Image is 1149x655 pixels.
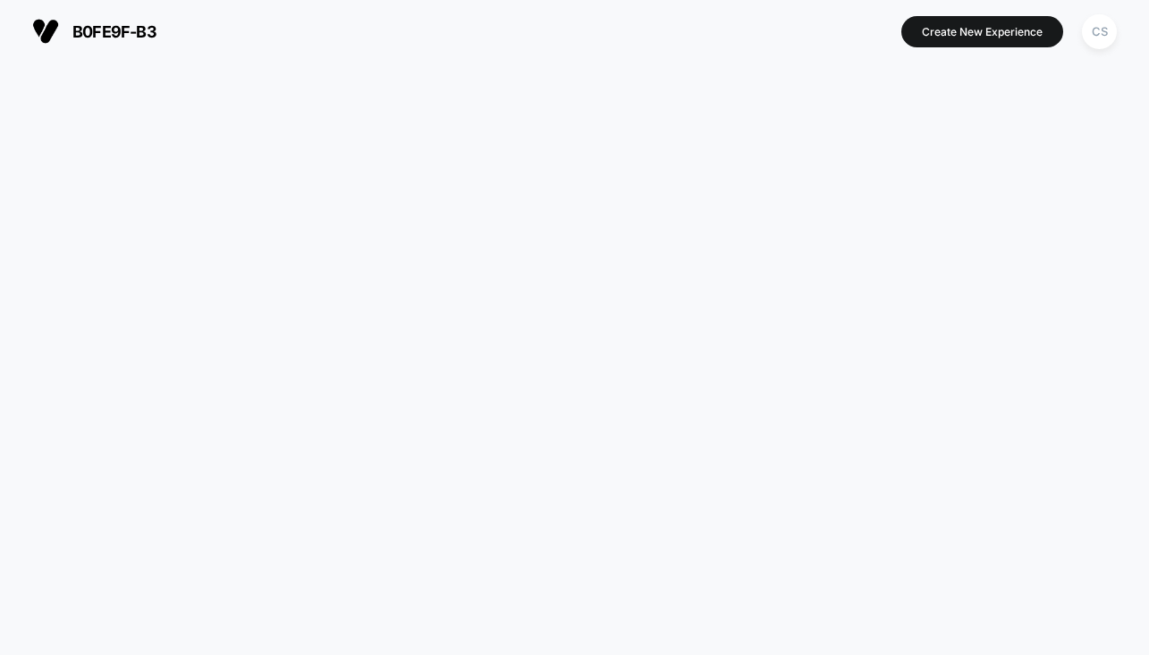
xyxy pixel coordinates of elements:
img: Visually logo [32,18,59,45]
button: b0fe9f-b3 [27,17,162,46]
div: CS [1082,14,1117,49]
button: Create New Experience [901,16,1063,47]
button: CS [1077,13,1122,50]
span: b0fe9f-b3 [72,22,156,41]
